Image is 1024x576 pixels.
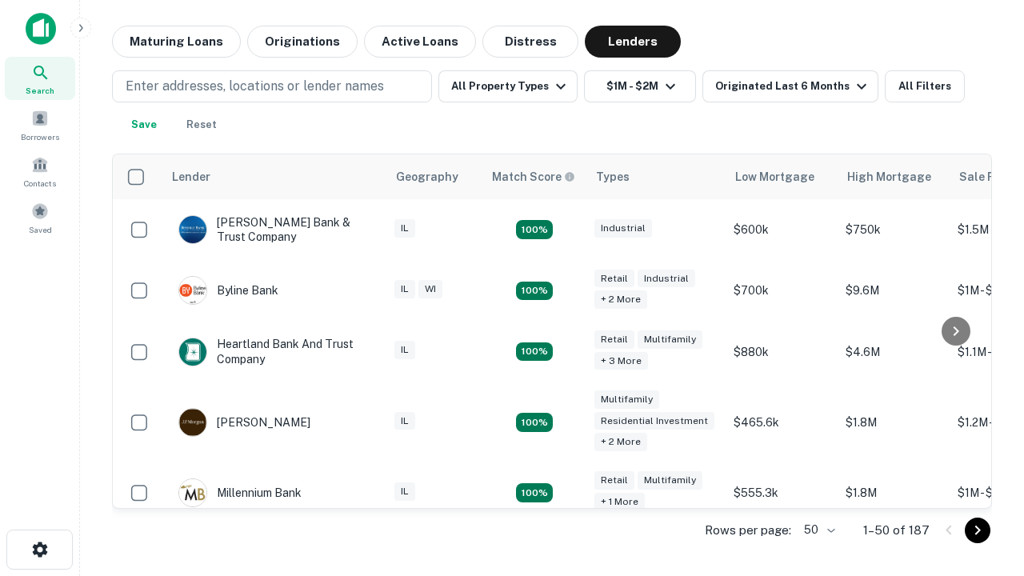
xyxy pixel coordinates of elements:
th: Geography [386,154,482,199]
img: capitalize-icon.png [26,13,56,45]
button: Originated Last 6 Months [702,70,878,102]
div: Industrial [638,270,695,288]
div: IL [394,280,415,298]
div: Types [596,167,630,186]
div: Matching Properties: 18, hasApolloMatch: undefined [516,342,553,362]
th: Lender [162,154,386,199]
div: IL [394,341,415,359]
td: $1.8M [838,462,950,523]
img: picture [179,277,206,304]
td: $465.6k [726,382,838,463]
button: Lenders [585,26,681,58]
div: Multifamily [638,471,702,490]
button: Originations [247,26,358,58]
div: Retail [594,330,634,349]
span: Saved [29,223,52,236]
button: All Property Types [438,70,578,102]
td: $1.8M [838,382,950,463]
div: Millennium Bank [178,478,302,507]
div: 50 [798,518,838,542]
div: Heartland Bank And Trust Company [178,337,370,366]
div: Lender [172,167,210,186]
div: [PERSON_NAME] [178,408,310,437]
div: + 2 more [594,290,647,309]
div: Industrial [594,219,652,238]
button: Distress [482,26,578,58]
td: $9.6M [838,260,950,321]
td: $555.3k [726,462,838,523]
button: Maturing Loans [112,26,241,58]
th: High Mortgage [838,154,950,199]
th: Low Mortgage [726,154,838,199]
div: Geography [396,167,458,186]
div: WI [418,280,442,298]
div: + 1 more [594,493,645,511]
div: IL [394,412,415,430]
div: High Mortgage [847,167,931,186]
span: Search [26,84,54,97]
button: Go to next page [965,518,990,543]
span: Contacts [24,177,56,190]
div: Originated Last 6 Months [715,77,871,96]
th: Types [586,154,726,199]
td: $750k [838,199,950,260]
div: IL [394,482,415,501]
div: IL [394,219,415,238]
td: $4.6M [838,321,950,382]
button: Save your search to get updates of matches that match your search criteria. [118,109,170,141]
button: Reset [176,109,227,141]
a: Contacts [5,150,75,193]
img: picture [179,479,206,506]
img: picture [179,338,206,366]
h6: Match Score [492,168,572,186]
div: Capitalize uses an advanced AI algorithm to match your search with the best lender. The match sco... [492,168,575,186]
p: Rows per page: [705,521,791,540]
div: Matching Properties: 27, hasApolloMatch: undefined [516,413,553,432]
button: Enter addresses, locations or lender names [112,70,432,102]
img: picture [179,409,206,436]
button: All Filters [885,70,965,102]
div: Multifamily [638,330,702,349]
iframe: Chat Widget [944,448,1024,525]
div: Matching Properties: 28, hasApolloMatch: undefined [516,220,553,239]
button: $1M - $2M [584,70,696,102]
div: Retail [594,270,634,288]
p: 1–50 of 187 [863,521,930,540]
div: Retail [594,471,634,490]
a: Search [5,57,75,100]
td: $600k [726,199,838,260]
td: $880k [726,321,838,382]
a: Borrowers [5,103,75,146]
div: Low Mortgage [735,167,814,186]
a: Saved [5,196,75,239]
th: Capitalize uses an advanced AI algorithm to match your search with the best lender. The match sco... [482,154,586,199]
button: Active Loans [364,26,476,58]
div: Multifamily [594,390,659,409]
div: Residential Investment [594,412,714,430]
td: $700k [726,260,838,321]
div: + 3 more [594,352,648,370]
img: picture [179,216,206,243]
div: [PERSON_NAME] Bank & Trust Company [178,215,370,244]
div: Matching Properties: 20, hasApolloMatch: undefined [516,282,553,301]
div: Byline Bank [178,276,278,305]
div: Matching Properties: 16, hasApolloMatch: undefined [516,483,553,502]
p: Enter addresses, locations or lender names [126,77,384,96]
span: Borrowers [21,130,59,143]
div: + 2 more [594,433,647,451]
